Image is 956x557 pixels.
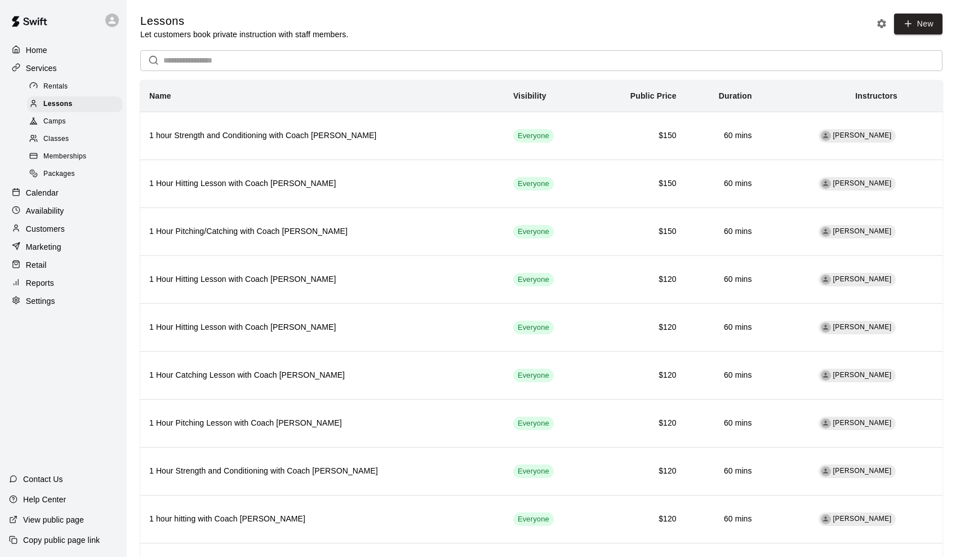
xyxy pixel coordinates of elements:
span: Everyone [513,275,554,285]
a: Memberships [27,148,127,166]
h6: 60 mins [695,321,752,334]
a: Packages [27,166,127,183]
span: [PERSON_NAME] [833,275,892,283]
h6: 1 Hour Pitching Lesson with Coach [PERSON_NAME] [149,417,495,430]
div: This service is visible to all of your customers [513,512,554,526]
p: Home [26,45,47,56]
h6: $120 [600,417,677,430]
h6: 60 mins [695,417,752,430]
p: Copy public page link [23,534,100,546]
div: Jay Alvarez [821,418,831,428]
span: Everyone [513,179,554,189]
h6: 60 mins [695,178,752,190]
h6: 60 mins [695,513,752,525]
h6: 1 hour hitting with Coach [PERSON_NAME] [149,513,495,525]
div: BJ Boyd [821,275,831,285]
b: Name [149,91,171,100]
a: Reports [9,275,118,291]
div: This service is visible to all of your customers [513,225,554,238]
div: This service is visible to all of your customers [513,321,554,334]
p: Let customers book private instruction with staff members. [140,29,348,40]
span: Memberships [43,151,86,162]
h6: $150 [600,130,677,142]
div: David jefferson [821,227,831,237]
div: Memberships [27,149,122,165]
h5: Lessons [140,14,348,29]
a: Retail [9,257,118,273]
h6: 60 mins [695,273,752,286]
h6: 1 Hour Pitching/Catching with Coach [PERSON_NAME] [149,226,495,238]
div: This service is visible to all of your customers [513,369,554,382]
h6: $120 [600,321,677,334]
a: Home [9,42,118,59]
p: Reports [26,277,54,289]
h6: $120 [600,273,677,286]
p: Services [26,63,57,74]
a: Customers [9,220,118,237]
div: This service is visible to all of your customers [513,129,554,143]
a: Services [9,60,118,77]
p: Customers [26,223,65,235]
span: Everyone [513,514,554,525]
span: [PERSON_NAME] [833,371,892,379]
span: [PERSON_NAME] [833,227,892,235]
b: Duration [719,91,752,100]
h6: 60 mins [695,465,752,478]
p: View public page [23,514,84,525]
b: Visibility [513,91,546,100]
div: This service is visible to all of your customers [513,273,554,286]
a: Rentals [27,78,127,95]
span: [PERSON_NAME] [833,131,892,139]
div: Willie Hodgins [821,370,831,381]
div: This service is visible to all of your customers [513,465,554,478]
h6: 60 mins [695,226,752,238]
h6: $150 [600,178,677,190]
p: Availability [26,205,64,216]
span: Camps [43,116,66,127]
h6: $120 [600,369,677,382]
h6: 1 Hour Hitting Lesson with Coach [PERSON_NAME] [149,321,495,334]
span: [PERSON_NAME] [833,179,892,187]
a: Calendar [9,184,118,201]
span: Everyone [513,131,554,142]
span: Everyone [513,227,554,237]
div: This service is visible to all of your customers [513,177,554,191]
div: Classes [27,131,122,147]
h6: 1 Hour Hitting Lesson with Coach [PERSON_NAME] [149,178,495,190]
h6: 1 hour Strength and Conditioning with Coach [PERSON_NAME] [149,130,495,142]
p: Contact Us [23,474,63,485]
div: Lessons [27,96,122,112]
h6: 1 Hour Hitting Lesson with Coach [PERSON_NAME] [149,273,495,286]
span: [PERSON_NAME] [833,467,892,475]
span: Lessons [43,99,73,110]
p: Marketing [26,241,61,253]
h6: 1 Hour Catching Lesson with Coach [PERSON_NAME] [149,369,495,382]
div: Camps [27,114,122,130]
span: [PERSON_NAME] [833,323,892,331]
h6: 60 mins [695,130,752,142]
a: Marketing [9,238,118,255]
h6: $120 [600,513,677,525]
div: Jay Alvarez [821,466,831,476]
a: Settings [9,293,118,310]
b: Public Price [630,91,677,100]
a: Camps [27,113,127,131]
span: Packages [43,169,75,180]
a: New [894,14,942,34]
span: Everyone [513,418,554,429]
h6: 1 Hour Strength and Conditioning with Coach [PERSON_NAME] [149,465,495,478]
p: Calendar [26,187,59,198]
div: David jefferson [821,179,831,189]
a: Availability [9,202,118,219]
h6: $150 [600,226,677,238]
div: This service is visible to all of your customers [513,417,554,430]
span: Rentals [43,81,68,92]
div: Chris LaMotte [821,514,831,524]
h6: $120 [600,465,677,478]
p: Help Center [23,494,66,505]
